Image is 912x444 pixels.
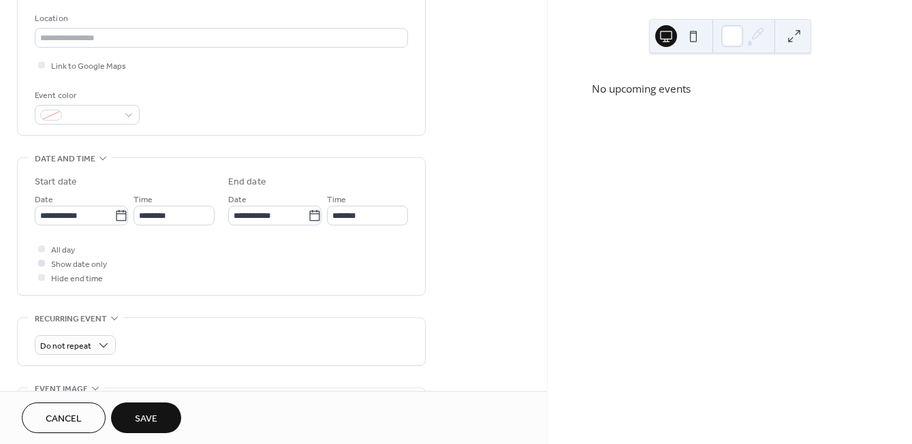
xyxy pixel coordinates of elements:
button: Save [111,402,181,433]
button: Cancel [22,402,106,433]
span: Event image [35,382,88,396]
span: Hide end time [51,272,103,286]
span: Time [133,193,153,207]
div: Start date [35,175,77,189]
span: Show date only [51,257,107,272]
span: Time [327,193,346,207]
span: Link to Google Maps [51,59,126,74]
span: Date and time [35,152,95,166]
span: Do not repeat [40,338,91,354]
div: End date [228,175,266,189]
div: Location [35,12,405,26]
div: Event color [35,89,137,103]
span: Date [228,193,247,207]
span: Cancel [46,412,82,426]
div: No upcoming events [592,81,868,97]
span: Save [135,412,157,426]
span: All day [51,243,75,257]
span: Date [35,193,53,207]
span: Recurring event [35,312,107,326]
